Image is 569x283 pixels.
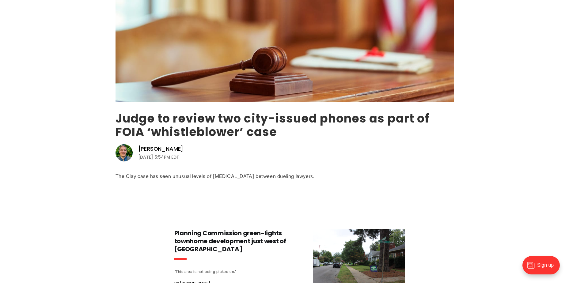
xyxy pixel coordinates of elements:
div: The Clay case has seen unusual levels of [MEDICAL_DATA] between dueling lawyers. [116,173,454,179]
a: [PERSON_NAME] [138,145,184,153]
img: Graham Moomaw [116,144,133,161]
iframe: portal-trigger [517,253,569,283]
a: Judge to review two city-issued phones as part of FOIA ‘whistleblower’ case [116,110,429,140]
time: [DATE] 5:54PM EDT [138,153,179,161]
div: “This area is not being picked on.” [174,268,288,275]
h3: Planning Commission green-lights townhome development just west of [GEOGRAPHIC_DATA] [174,229,288,253]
